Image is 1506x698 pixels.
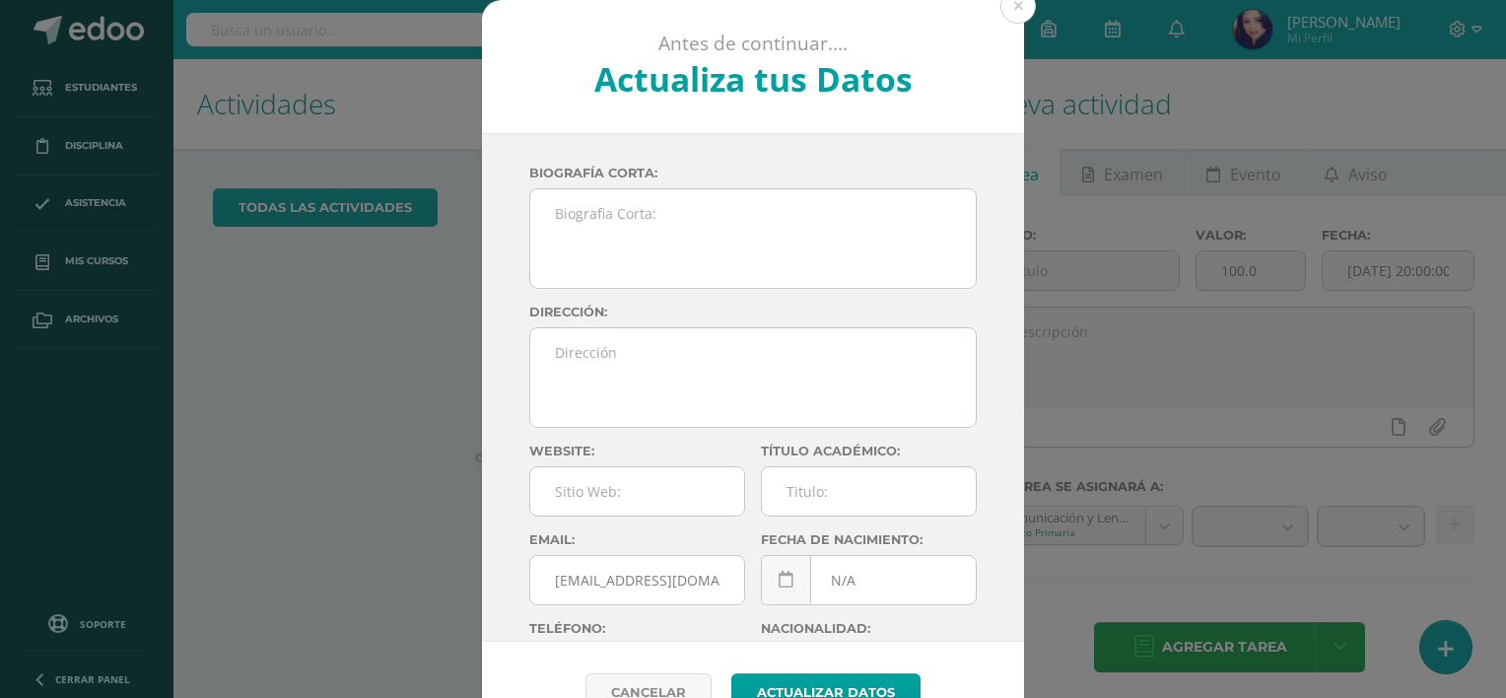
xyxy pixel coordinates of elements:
[761,532,977,547] label: Fecha de nacimiento:
[535,32,972,56] p: Antes de continuar....
[761,444,977,458] label: Título académico:
[762,467,976,516] input: Titulo:
[529,166,977,180] label: Biografía corta:
[530,556,744,604] input: Correo Electronico:
[529,621,745,636] label: Teléfono:
[762,556,976,604] input: Fecha de Nacimiento:
[530,467,744,516] input: Sitio Web:
[761,621,977,636] label: Nacionalidad:
[529,532,745,547] label: Email:
[529,305,977,319] label: Dirección:
[529,444,745,458] label: Website:
[535,56,972,102] h2: Actualiza tus Datos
